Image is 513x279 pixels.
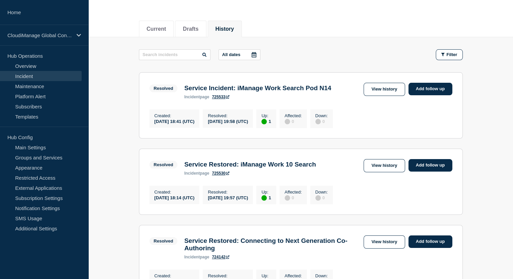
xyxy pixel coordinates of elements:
[261,273,271,278] p: Up :
[408,235,452,248] a: Add follow up
[149,161,178,169] span: Resolved
[285,189,302,195] p: Affected :
[261,195,271,201] div: 1
[285,113,302,118] p: Affected :
[315,119,321,124] div: disabled
[261,195,267,201] div: up
[408,83,452,95] a: Add follow up
[261,118,271,124] div: 1
[184,84,331,92] h3: Service Incident: iManage Work Search Pod N14
[208,273,248,278] p: Resolved :
[315,273,328,278] p: Down :
[315,113,328,118] p: Down :
[208,113,248,118] p: Resolved :
[149,84,178,92] span: Resolved
[154,118,195,124] div: [DATE] 18:41 (UTC)
[261,119,267,124] div: up
[212,171,229,176] a: 725530
[364,83,405,96] a: View history
[184,161,316,168] h3: Service Restored: iManage Work 10 Search
[285,195,290,201] div: disabled
[183,26,198,32] button: Drafts
[447,52,457,57] span: Filter
[208,189,248,195] p: Resolved :
[219,49,260,60] button: All dates
[216,26,234,32] button: History
[208,195,248,200] div: [DATE] 19:57 (UTC)
[364,159,405,172] a: View history
[364,235,405,249] a: View history
[154,189,195,195] p: Created :
[315,195,321,201] div: disabled
[261,189,271,195] p: Up :
[285,119,290,124] div: disabled
[149,237,178,245] span: Resolved
[315,118,328,124] div: 0
[184,237,360,252] h3: Service Restored: Connecting to Next Generation Co-Authoring
[184,95,209,99] p: page
[139,49,210,60] input: Search incidents
[261,113,271,118] p: Up :
[285,118,302,124] div: 0
[212,95,229,99] a: 725533
[315,195,328,201] div: 0
[222,52,240,57] p: All dates
[208,118,248,124] div: [DATE] 19:58 (UTC)
[154,113,195,118] p: Created :
[212,255,229,259] a: 724142
[154,273,195,278] p: Created :
[408,159,452,172] a: Add follow up
[315,189,328,195] p: Down :
[285,195,302,201] div: 0
[184,171,200,176] span: incident
[184,95,200,99] span: incident
[184,255,200,259] span: incident
[154,195,195,200] div: [DATE] 18:14 (UTC)
[184,171,209,176] p: page
[436,49,463,60] button: Filter
[7,32,72,38] p: CloudiManage Global Connected Hub
[147,26,166,32] button: Current
[285,273,302,278] p: Affected :
[184,255,209,259] p: page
